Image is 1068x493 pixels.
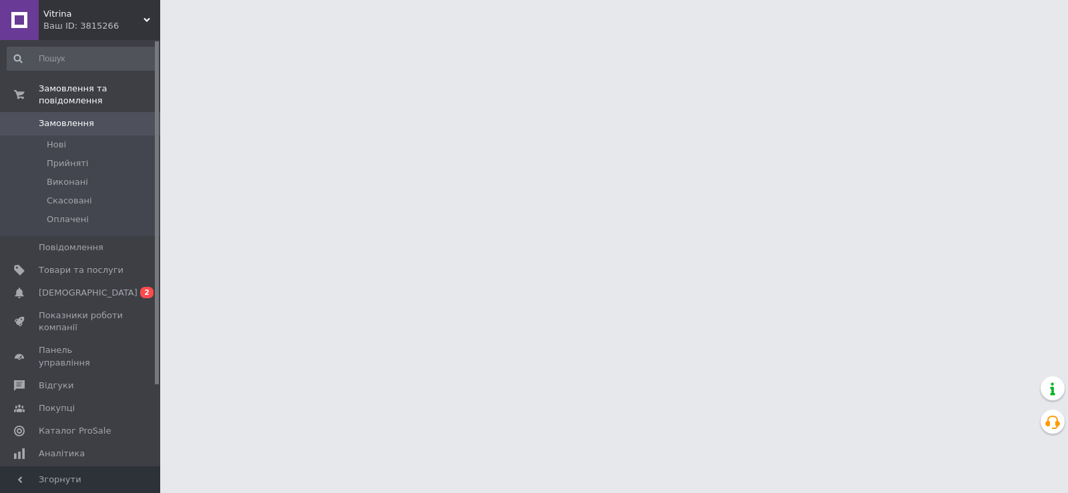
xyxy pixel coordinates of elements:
[39,380,73,392] span: Відгуки
[47,213,89,225] span: Оплачені
[39,344,123,368] span: Панель управління
[39,264,123,276] span: Товари та послуги
[39,310,123,334] span: Показники роботи компанії
[39,117,94,129] span: Замовлення
[43,20,160,32] div: Ваш ID: 3815266
[39,83,160,107] span: Замовлення та повідомлення
[47,195,92,207] span: Скасовані
[39,425,111,437] span: Каталог ProSale
[39,402,75,414] span: Покупці
[39,287,138,299] span: [DEMOGRAPHIC_DATA]
[39,448,85,460] span: Аналітика
[47,139,66,151] span: Нові
[39,241,103,254] span: Повідомлення
[140,287,154,298] span: 2
[47,176,88,188] span: Виконані
[7,47,158,71] input: Пошук
[47,157,88,169] span: Прийняті
[43,8,144,20] span: Vitrina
